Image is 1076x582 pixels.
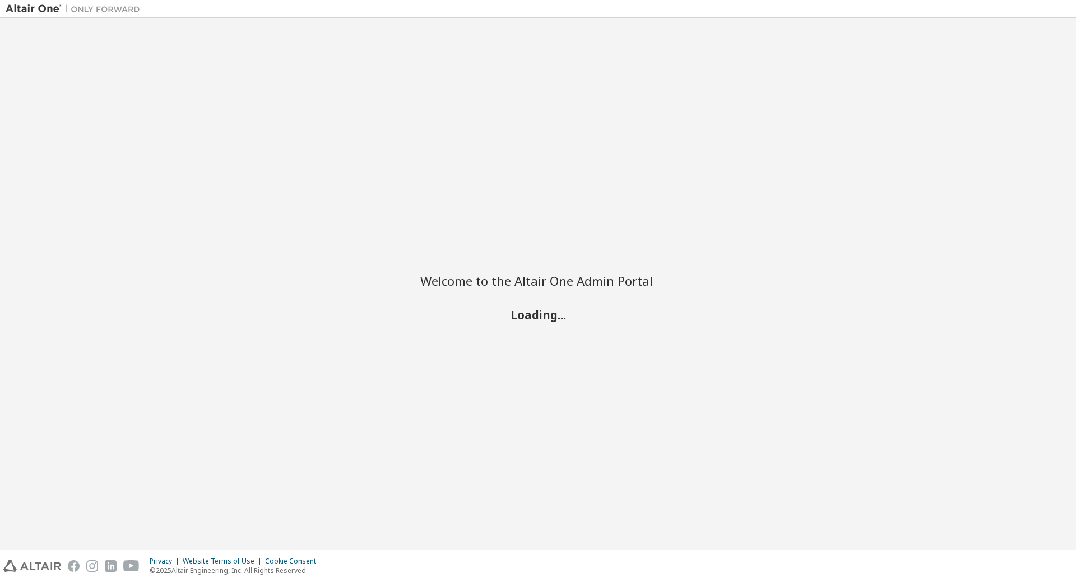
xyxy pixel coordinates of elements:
div: Cookie Consent [265,557,323,566]
p: © 2025 Altair Engineering, Inc. All Rights Reserved. [150,566,323,575]
img: facebook.svg [68,560,80,572]
img: linkedin.svg [105,560,117,572]
img: Altair One [6,3,146,15]
img: instagram.svg [86,560,98,572]
img: altair_logo.svg [3,560,61,572]
div: Website Terms of Use [183,557,265,566]
img: youtube.svg [123,560,140,572]
h2: Welcome to the Altair One Admin Portal [420,273,656,288]
h2: Loading... [420,307,656,322]
div: Privacy [150,557,183,566]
